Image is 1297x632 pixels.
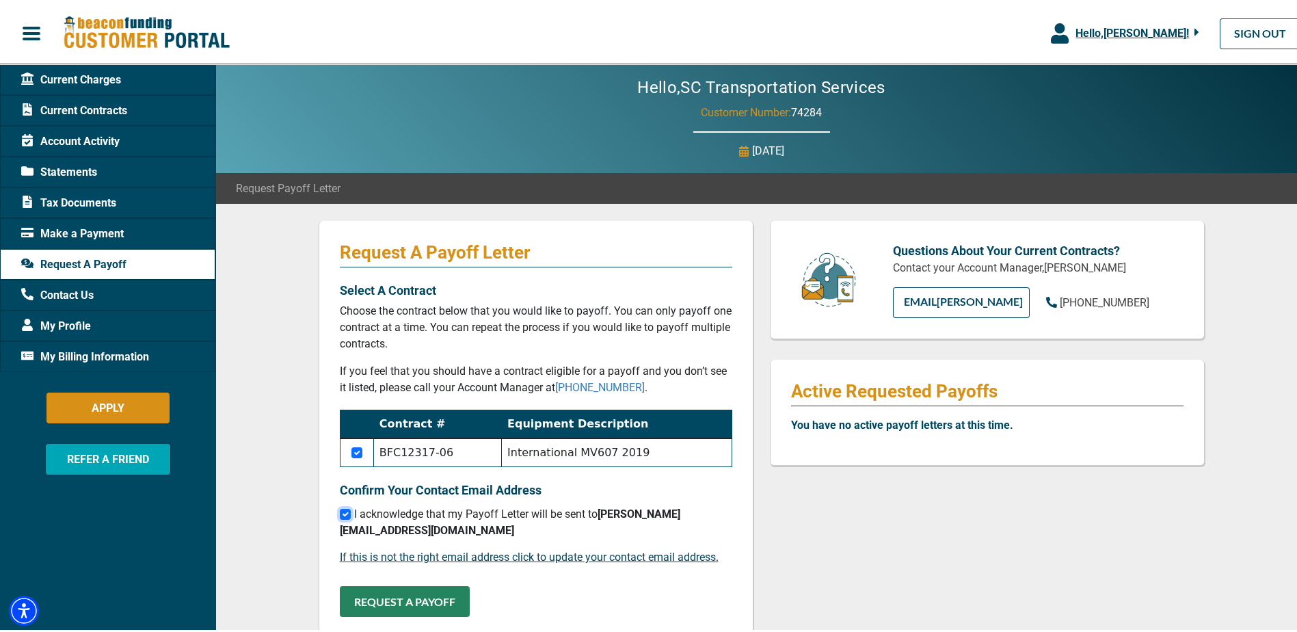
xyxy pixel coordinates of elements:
[340,278,732,297] p: Select A Contract
[373,408,501,436] th: Contract #
[502,408,732,436] th: Equipment Description
[502,436,732,464] td: International MV607 2019
[798,249,859,306] img: customer-service.png
[21,315,91,332] span: My Profile
[1060,293,1149,306] span: [PHONE_NUMBER]
[752,140,784,157] p: [DATE]
[9,593,39,623] div: Accessibility Menu
[63,13,230,48] img: Beacon Funding Customer Portal Logo
[893,285,1030,315] a: EMAIL[PERSON_NAME]
[791,378,1184,399] p: Active Requested Payoffs
[791,103,822,116] span: 74284
[340,239,732,261] p: Request A Payoff Letter
[596,75,926,95] h2: Hello, SC Transportation Services
[1075,24,1189,37] span: Hello, [PERSON_NAME] !
[21,100,127,116] span: Current Contracts
[21,161,97,178] span: Statements
[340,548,719,561] a: If this is not the right email address click to update your contact email address.
[236,178,340,194] span: Request Payoff Letter
[340,583,470,614] button: REQUEST A PAYOFF
[21,131,120,147] span: Account Activity
[340,360,732,393] p: If you feel that you should have a contract eligible for a payoff and you don’t see it listed, pl...
[791,416,1013,429] b: You have no active payoff letters at this time.
[340,300,732,350] p: Choose the contract below that you would like to payoff. You can only payoff one contract at a ti...
[21,285,94,301] span: Contact Us
[21,254,126,270] span: Request A Payoff
[1046,292,1149,308] a: [PHONE_NUMBER]
[46,390,170,421] button: APPLY
[340,478,732,497] p: Confirm Your Contact Email Address
[893,257,1184,274] p: Contact your Account Manager, [PERSON_NAME]
[21,346,149,363] span: My Billing Information
[701,103,791,116] span: Customer Number:
[21,223,124,239] span: Make a Payment
[46,441,170,472] button: REFER A FRIEND
[373,436,501,464] td: BFC12317-06
[555,378,645,391] a: [PHONE_NUMBER]
[893,239,1184,257] p: Questions About Your Current Contracts?
[21,192,116,209] span: Tax Documents
[340,505,680,534] span: I acknowledge that my Payoff Letter will be sent to
[21,69,121,85] span: Current Charges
